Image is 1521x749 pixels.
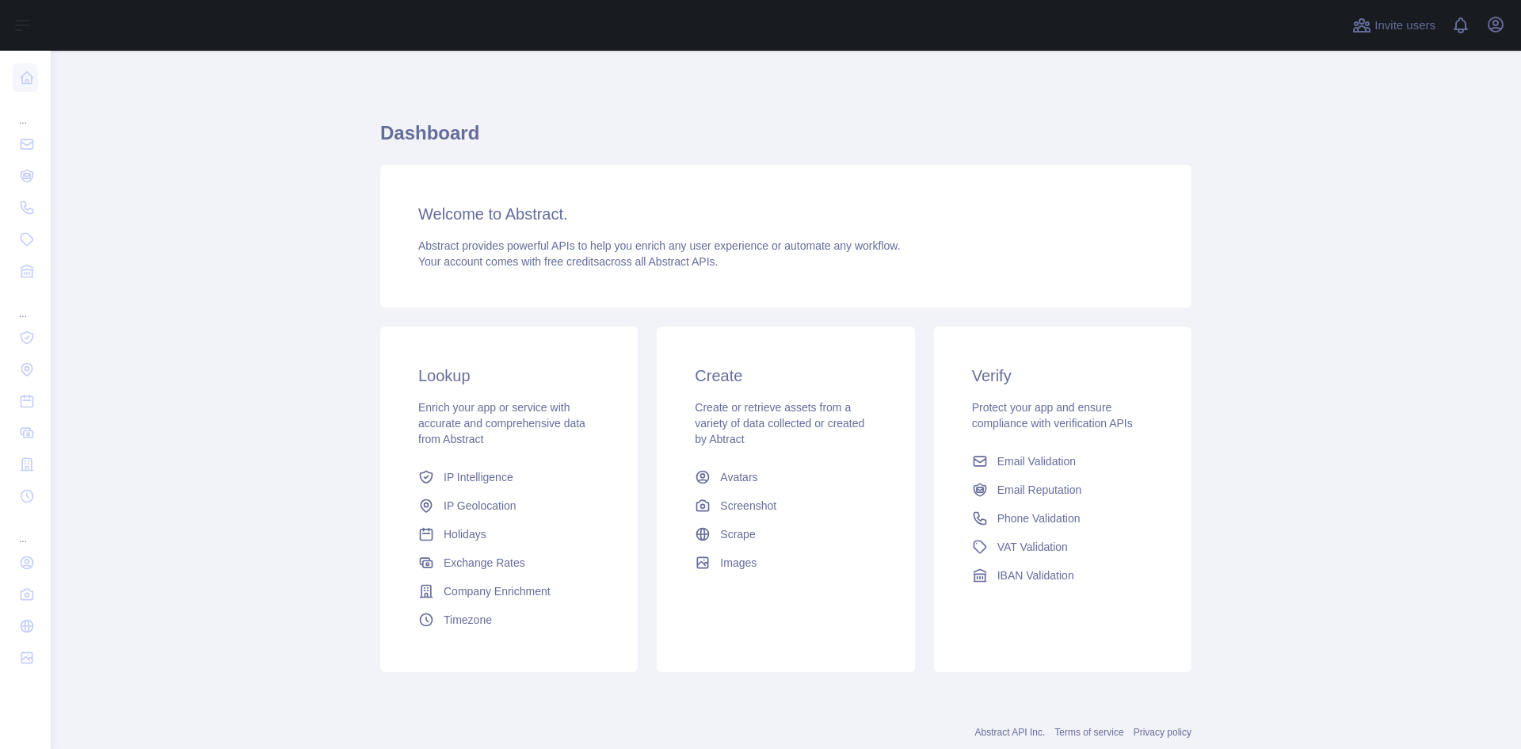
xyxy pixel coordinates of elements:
h1: Dashboard [380,120,1191,159]
a: IP Intelligence [412,463,606,491]
span: Exchange Rates [444,555,525,571]
span: IP Geolocation [444,498,517,514]
div: ... [13,95,38,127]
span: Avatars [720,469,757,485]
span: Screenshot [720,498,776,514]
a: Screenshot [688,491,882,520]
h3: Verify [972,365,1153,387]
span: Holidays [444,526,486,542]
a: Abstract API Inc. [975,727,1046,738]
span: IP Intelligence [444,469,513,485]
span: IBAN Validation [997,567,1074,583]
span: Enrich your app or service with accurate and comprehensive data from Abstract [418,401,585,445]
div: ... [13,289,38,320]
span: Protect your app and ensure compliance with verification APIs [972,401,1133,430]
span: Invite users [1374,17,1435,35]
a: Email Reputation [966,476,1160,504]
a: VAT Validation [966,533,1160,561]
span: VAT Validation [997,539,1068,555]
span: Timezone [444,612,492,628]
a: Scrape [688,520,882,548]
a: Email Validation [966,447,1160,476]
span: Company Enrichment [444,583,551,599]
span: Phone Validation [997,510,1081,526]
span: Create or retrieve assets from a variety of data collected or created by Abtract [695,401,864,445]
a: Terms of service [1054,727,1123,738]
h3: Welcome to Abstract. [418,203,1153,225]
a: Timezone [412,606,606,634]
span: Email Validation [997,453,1076,469]
span: Your account comes with across all Abstract APIs. [418,255,718,268]
a: Phone Validation [966,504,1160,533]
span: free credits [544,255,599,268]
a: Holidays [412,520,606,548]
a: Privacy policy [1134,727,1191,738]
span: Abstract provides powerful APIs to help you enrich any user experience or automate any workflow. [418,239,901,252]
a: Company Enrichment [412,577,606,606]
a: Images [688,548,882,577]
a: IBAN Validation [966,561,1160,590]
span: Email Reputation [997,482,1082,498]
h3: Create [695,365,876,387]
div: ... [13,514,38,545]
span: Images [720,555,757,571]
button: Invite users [1349,13,1439,38]
a: Avatars [688,463,882,491]
a: Exchange Rates [412,548,606,577]
h3: Lookup [418,365,600,387]
a: IP Geolocation [412,491,606,520]
span: Scrape [720,526,755,542]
